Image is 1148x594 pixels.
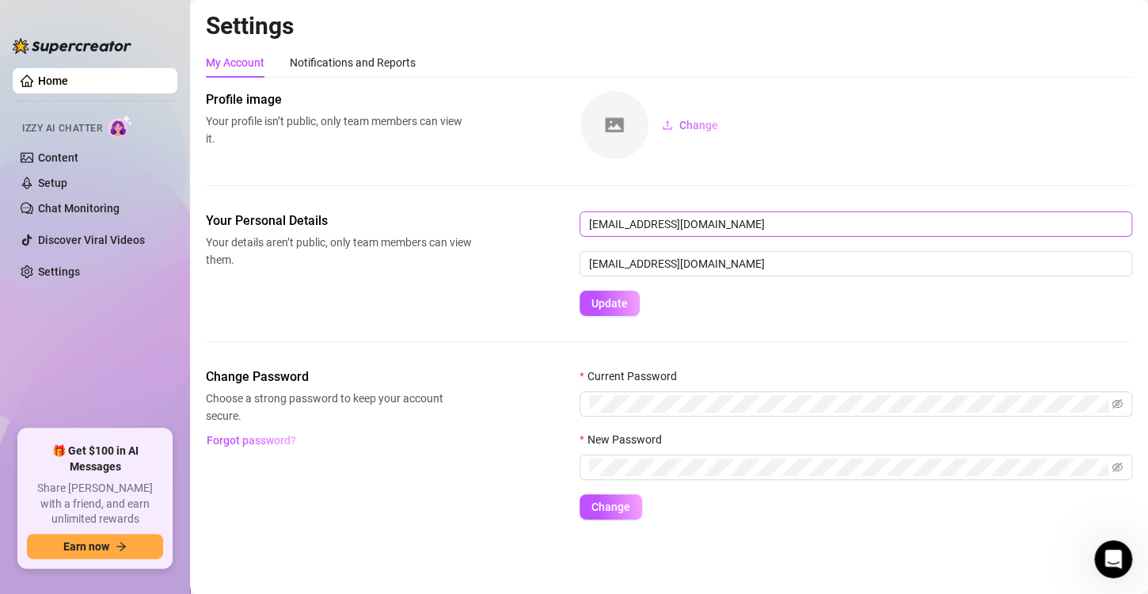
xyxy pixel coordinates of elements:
input: Current Password [589,395,1108,413]
span: Choose a strong password to keep your account secure. [206,390,472,425]
label: New Password [580,431,671,448]
a: Content [38,151,78,164]
span: arrow-right [116,541,127,552]
span: Izzy AI Chatter [22,121,102,136]
button: Change [649,112,731,138]
a: Settings [38,265,80,278]
img: AI Chatter [108,115,133,138]
button: Change [580,494,642,520]
span: Change Password [206,367,472,386]
input: New Password [589,459,1108,476]
button: Update [580,291,640,316]
span: 🎁 Get $100 in AI Messages [27,444,163,474]
span: upload [662,120,673,131]
span: Forgot password? [207,434,296,447]
input: Enter name [580,211,1132,237]
span: Share [PERSON_NAME] with a friend, and earn unlimited rewards [27,481,163,527]
span: Change [591,501,630,513]
button: Forgot password? [206,428,296,453]
a: Chat Monitoring [38,202,120,215]
span: Update [591,297,628,310]
h2: Settings [206,11,1132,41]
span: Your Personal Details [206,211,472,230]
input: Enter new email [580,251,1132,276]
span: eye-invisible [1112,398,1123,409]
a: Home [38,74,68,87]
div: Notifications and Reports [290,54,416,71]
button: Earn nowarrow-right [27,534,163,559]
a: Discover Viral Videos [38,234,145,246]
span: Your details aren’t public, only team members can view them. [206,234,472,268]
span: Earn now [63,540,109,553]
span: eye-invisible [1112,462,1123,473]
span: Change [679,119,718,131]
a: Setup [38,177,67,189]
span: Your profile isn’t public, only team members can view it. [206,112,472,147]
img: logo-BBDzfeDw.svg [13,38,131,54]
img: square-placeholder.png [580,91,648,159]
div: My Account [206,54,264,71]
label: Current Password [580,367,686,385]
iframe: Intercom live chat [1094,540,1132,578]
span: Profile image [206,90,472,109]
